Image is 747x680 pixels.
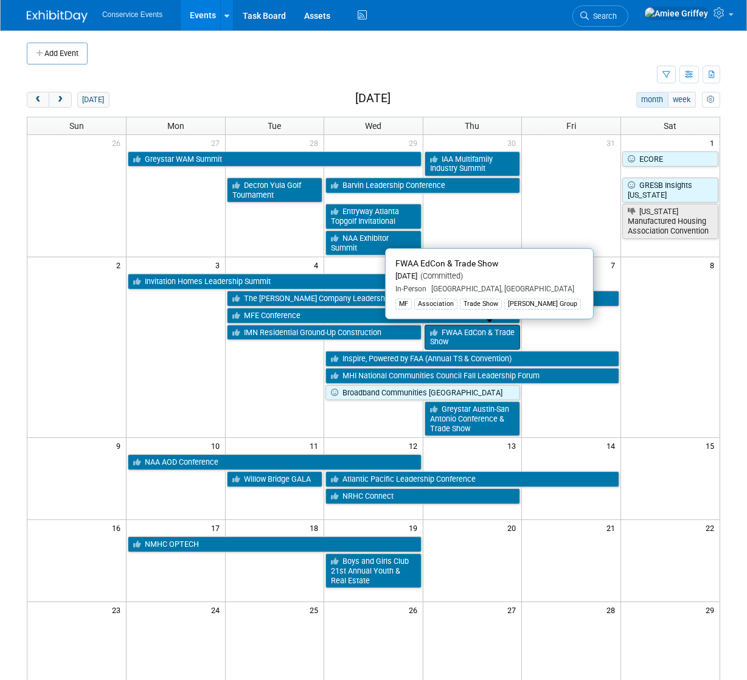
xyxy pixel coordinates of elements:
span: 16 [111,520,126,535]
a: NAA Exhibitor Summit [325,231,422,255]
div: MF [395,299,412,310]
a: MFE Conference [227,308,521,324]
span: 7 [610,257,620,272]
button: [DATE] [77,92,109,108]
a: NAA AOD Conference [128,454,422,470]
span: 2 [115,257,126,272]
i: Personalize Calendar [707,96,715,104]
a: GRESB Insights [US_STATE] [622,178,718,203]
span: Fri [566,121,576,131]
span: 22 [704,520,720,535]
span: Tue [268,121,281,131]
div: Association [414,299,457,310]
button: Add Event [27,43,88,64]
span: 30 [506,135,521,150]
button: month [636,92,669,108]
span: 9 [115,438,126,453]
span: 20 [506,520,521,535]
span: 24 [210,602,225,617]
a: Search [572,5,628,27]
a: Willow Bridge GALA [227,471,323,487]
span: 14 [605,438,620,453]
span: 28 [308,135,324,150]
a: Greystar Austin-San Antonio Conference & Trade Show [425,401,521,436]
span: [GEOGRAPHIC_DATA], [GEOGRAPHIC_DATA] [426,285,574,293]
span: 26 [111,135,126,150]
div: [PERSON_NAME] Group [504,299,581,310]
span: 12 [408,438,423,453]
span: 27 [506,602,521,617]
button: week [668,92,696,108]
a: Entryway Atlanta Topgolf Invitational [325,204,422,229]
a: FWAA EdCon & Trade Show [425,325,521,350]
a: Invitation Homes Leadership Summit [128,274,520,290]
a: [US_STATE] Manufactured Housing Association Convention [622,204,718,238]
a: Boys and Girls Club 21st Annual Youth & Real Estate [325,553,422,588]
a: Inspire, Powered by FAA (Annual TS & Convention) [325,351,619,367]
span: 21 [605,520,620,535]
span: Conservice Events [102,10,162,19]
span: Sun [69,121,84,131]
span: 29 [704,602,720,617]
span: 15 [704,438,720,453]
a: NRHC Connect [325,488,520,504]
a: Broadband Communities [GEOGRAPHIC_DATA] [325,385,520,401]
a: NMHC OPTECH [128,536,422,552]
span: 3 [214,257,225,272]
span: 10 [210,438,225,453]
span: 27 [210,135,225,150]
a: Atlantic Pacific Leadership Conference [325,471,619,487]
span: 18 [308,520,324,535]
a: The [PERSON_NAME] Company Leadership Conference [227,291,619,307]
span: 8 [709,257,720,272]
span: 17 [210,520,225,535]
span: 28 [605,602,620,617]
span: 1 [709,135,720,150]
span: Wed [365,121,381,131]
span: 25 [308,602,324,617]
button: myCustomButton [702,92,720,108]
span: FWAA EdCon & Trade Show [395,258,498,268]
a: IAA Multifamily Industry Summit [425,151,521,176]
div: [DATE] [395,271,583,282]
span: Thu [465,121,480,131]
button: prev [27,92,49,108]
span: 13 [506,438,521,453]
span: 19 [408,520,423,535]
span: 23 [111,602,126,617]
span: Sat [664,121,676,131]
img: Amiee Griffey [644,7,709,20]
a: Decron Yula Golf Tournament [227,178,323,203]
span: 26 [408,602,423,617]
img: ExhibitDay [27,10,88,23]
a: ECORE [622,151,718,167]
button: next [49,92,71,108]
span: Mon [167,121,184,131]
a: MHI National Communities Council Fall Leadership Forum [325,368,619,384]
h2: [DATE] [355,92,391,105]
span: 4 [313,257,324,272]
span: (Committed) [417,271,463,280]
a: Greystar WAM Summit [128,151,422,167]
span: In-Person [395,285,426,293]
span: 31 [605,135,620,150]
span: 29 [408,135,423,150]
span: Search [589,12,617,21]
span: 11 [308,438,324,453]
div: Trade Show [460,299,502,310]
a: Barvin Leadership Conference [325,178,520,193]
a: IMN Residential Ground-Up Construction [227,325,422,341]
